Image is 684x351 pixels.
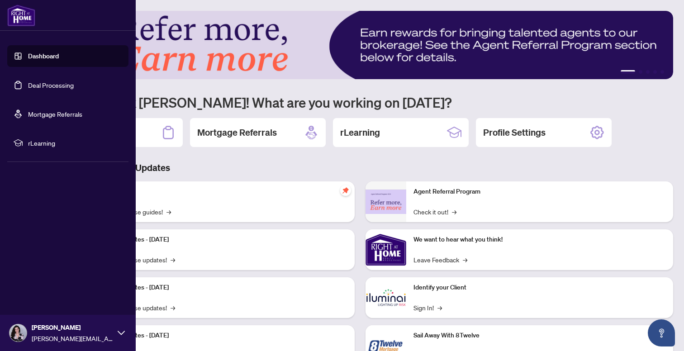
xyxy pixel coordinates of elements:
h2: Mortgage Referrals [197,126,277,139]
img: Slide 0 [47,11,673,79]
img: Profile Icon [9,324,27,342]
img: We want to hear what you think! [366,229,406,270]
a: Dashboard [28,52,59,60]
span: → [452,207,456,217]
img: Identify your Client [366,277,406,318]
button: Open asap [648,319,675,346]
button: 4 [653,70,657,74]
img: logo [7,5,35,26]
p: Platform Updates - [DATE] [95,283,347,293]
button: 2 [639,70,642,74]
a: Leave Feedback→ [413,255,467,265]
button: 1 [621,70,635,74]
a: Sign In!→ [413,303,442,313]
img: Agent Referral Program [366,190,406,214]
p: Self-Help [95,187,347,197]
span: [PERSON_NAME][EMAIL_ADDRESS][PERSON_NAME][DOMAIN_NAME] [32,333,113,343]
h3: Brokerage & Industry Updates [47,161,673,174]
p: Agent Referral Program [413,187,666,197]
h2: Profile Settings [483,126,546,139]
p: Identify your Client [413,283,666,293]
span: → [166,207,171,217]
span: → [171,303,175,313]
span: → [171,255,175,265]
p: Sail Away With 8Twelve [413,331,666,341]
h2: rLearning [340,126,380,139]
button: 3 [646,70,650,74]
p: Platform Updates - [DATE] [95,331,347,341]
button: 5 [660,70,664,74]
h1: Welcome back [PERSON_NAME]! What are you working on [DATE]? [47,94,673,111]
a: Deal Processing [28,81,74,89]
p: Platform Updates - [DATE] [95,235,347,245]
span: [PERSON_NAME] [32,323,113,332]
span: → [437,303,442,313]
span: → [463,255,467,265]
p: We want to hear what you think! [413,235,666,245]
span: pushpin [340,185,351,196]
span: rLearning [28,138,122,148]
a: Mortgage Referrals [28,110,82,118]
a: Check it out!→ [413,207,456,217]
